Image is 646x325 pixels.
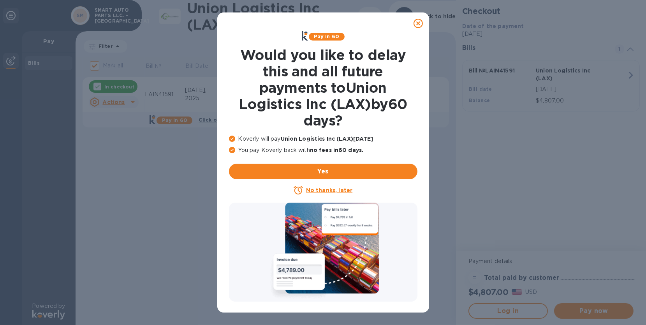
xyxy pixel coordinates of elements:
u: No thanks, later [306,187,352,193]
b: Pay in 60 [314,34,339,39]
b: Union Logistics Inc (LAX) [DATE] [281,136,373,142]
button: Yes [229,164,417,179]
p: Koverly will pay [229,135,417,143]
b: no fees in 60 days . [310,147,363,153]
h1: Would you like to delay this and all future payments to Union Logistics Inc (LAX) by 60 days ? [229,47,417,129]
p: You pay Koverly back with [229,146,417,154]
span: Yes [235,167,411,176]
